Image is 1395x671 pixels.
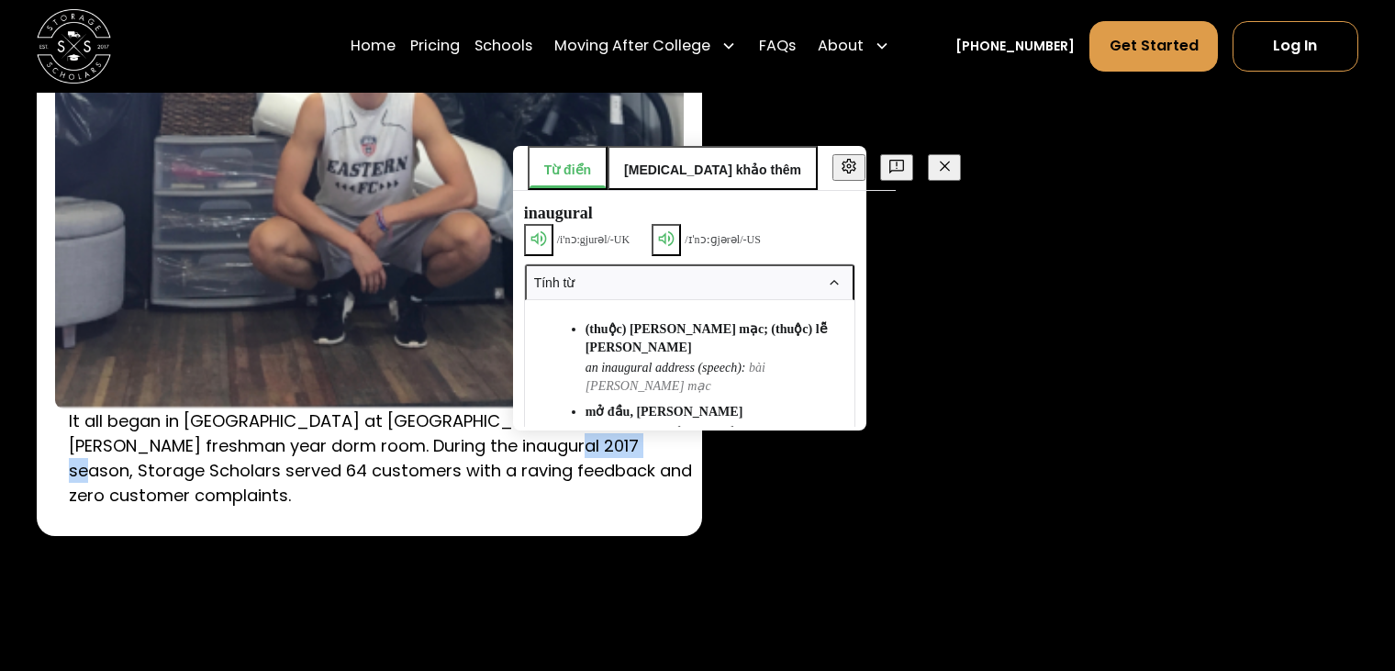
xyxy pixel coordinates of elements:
div: Moving After College [554,35,710,57]
p: It all began in [GEOGRAPHIC_DATA] at [GEOGRAPHIC_DATA] in founder [PERSON_NAME] freshman year dor... [69,408,697,509]
div: About [810,20,897,72]
a: Home [351,20,396,72]
div: Moving After College [547,20,743,72]
a: Log In [1233,21,1358,71]
a: Pricing [410,20,460,72]
div: About [818,35,864,57]
a: [PHONE_NUMBER] [955,37,1075,56]
img: Storage Scholars main logo [37,9,111,84]
a: Schools [474,20,532,72]
a: FAQs [759,20,796,72]
a: Get Started [1089,21,1217,71]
